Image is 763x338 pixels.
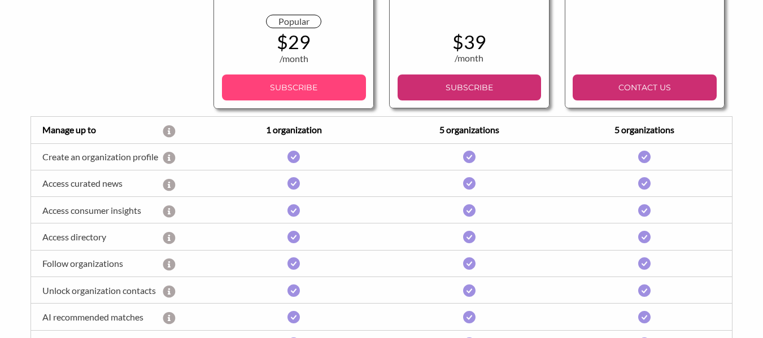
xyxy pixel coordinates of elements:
[463,204,476,217] img: i
[287,177,300,190] img: i
[463,284,476,297] img: i
[382,123,557,137] div: 5 organizations
[287,284,300,297] img: i
[266,15,321,29] div: Popular
[398,74,542,100] a: SUBSCRIBE
[287,257,300,270] img: i
[638,231,651,243] img: i
[287,311,300,323] img: i
[573,74,717,100] a: CONTACT US
[638,257,651,270] img: i
[638,311,651,323] img: i
[206,123,381,137] div: 1 organization
[638,284,651,297] img: i
[577,79,712,96] p: CONTACT US
[31,258,163,269] div: Follow organizations
[287,204,300,217] img: i
[455,52,483,63] span: /month
[638,177,651,190] img: i
[287,231,300,243] img: i
[31,151,163,162] div: Create an organization profile
[280,53,308,64] span: /month
[398,33,542,52] div: $39
[31,285,163,296] div: Unlock organization contacts
[463,311,476,323] img: i
[31,123,163,137] div: Manage up to
[31,311,163,322] div: AI recommended matches
[31,231,163,242] div: Access directory
[638,151,651,163] img: i
[31,178,163,188] div: Access curated news
[402,79,537,96] p: SUBSCRIBE
[463,177,476,190] img: i
[463,151,476,163] img: i
[463,231,476,243] img: i
[557,123,732,137] div: 5 organizations
[222,74,366,100] a: SUBSCRIBE
[287,151,300,163] img: i
[31,205,163,216] div: Access consumer insights
[222,33,366,52] div: $29
[463,257,476,270] img: i
[638,204,651,217] img: i
[226,79,361,96] p: SUBSCRIBE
